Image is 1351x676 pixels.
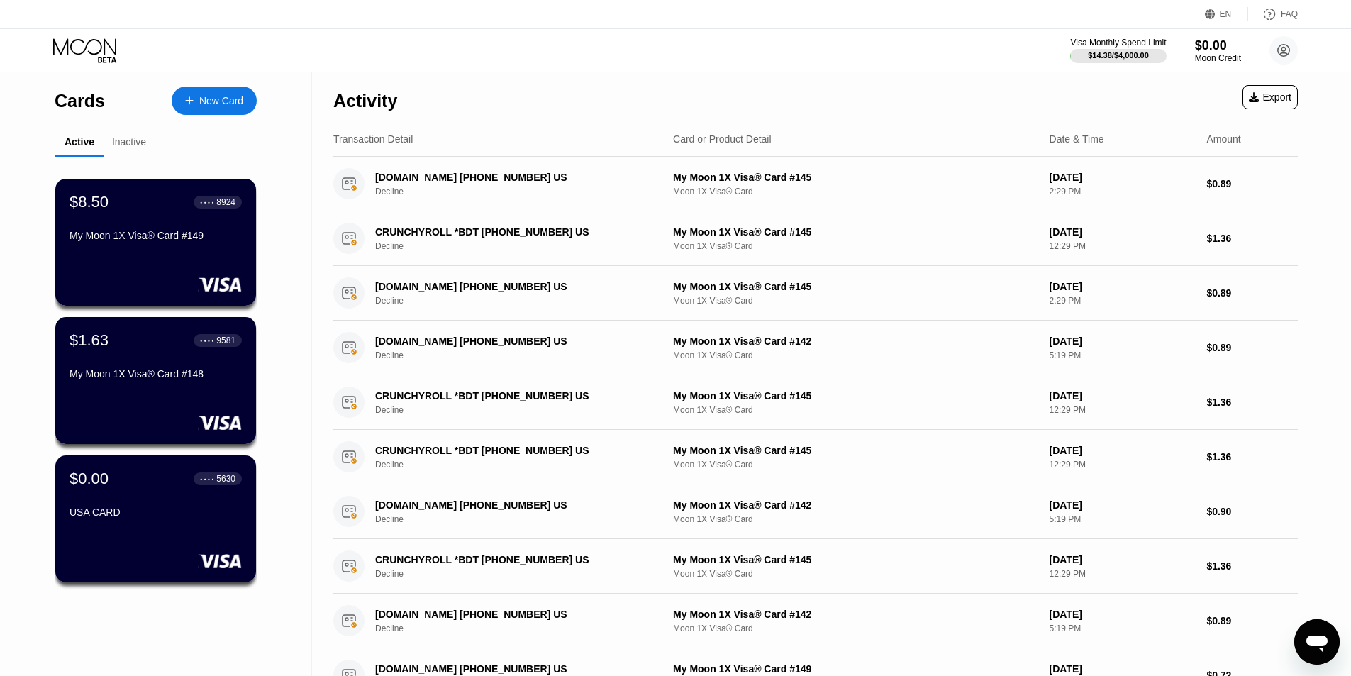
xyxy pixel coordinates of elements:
div: New Card [199,95,243,107]
div: 5:19 PM [1050,350,1196,360]
div: Moon 1X Visa® Card [673,350,1038,360]
div: Moon 1X Visa® Card [673,460,1038,470]
div: Visa Monthly Spend Limit [1070,38,1166,48]
div: $8.50 [70,193,109,211]
div: Decline [375,296,671,306]
div: EN [1205,7,1248,21]
div: New Card [172,87,257,115]
div: [DOMAIN_NAME] [PHONE_NUMBER] USDeclineMy Moon 1X Visa® Card #145Moon 1X Visa® Card[DATE]2:29 PM$0.89 [333,157,1298,211]
div: 2:29 PM [1050,296,1196,306]
div: Cards [55,91,105,111]
div: $0.89 [1206,615,1298,626]
div: Moon 1X Visa® Card [673,405,1038,415]
div: My Moon 1X Visa® Card #145 [673,281,1038,292]
div: ● ● ● ● [200,338,214,343]
div: Export [1249,92,1291,103]
div: Moon 1X Visa® Card [673,514,1038,524]
div: $0.89 [1206,287,1298,299]
div: Card or Product Detail [673,133,772,145]
div: $0.89 [1206,342,1298,353]
div: Amount [1206,133,1240,145]
div: CRUNCHYROLL *BDT [PHONE_NUMBER] US [375,390,650,401]
div: My Moon 1X Visa® Card #142 [673,336,1038,347]
div: CRUNCHYROLL *BDT [PHONE_NUMBER] USDeclineMy Moon 1X Visa® Card #145Moon 1X Visa® Card[DATE]12:29 ... [333,539,1298,594]
div: [DOMAIN_NAME] [PHONE_NUMBER] US [375,663,650,675]
div: My Moon 1X Visa® Card #145 [673,554,1038,565]
div: 2:29 PM [1050,187,1196,196]
div: $0.00● ● ● ●5630USA CARD [55,455,256,582]
div: CRUNCHYROLL *BDT [PHONE_NUMBER] USDeclineMy Moon 1X Visa® Card #145Moon 1X Visa® Card[DATE]12:29 ... [333,375,1298,430]
div: Moon Credit [1195,53,1241,63]
div: ● ● ● ● [200,200,214,204]
div: ● ● ● ● [200,477,214,481]
div: Transaction Detail [333,133,413,145]
div: $1.36 [1206,451,1298,462]
div: CRUNCHYROLL *BDT [PHONE_NUMBER] USDeclineMy Moon 1X Visa® Card #145Moon 1X Visa® Card[DATE]12:29 ... [333,211,1298,266]
div: My Moon 1X Visa® Card #149 [70,230,242,241]
div: My Moon 1X Visa® Card #145 [673,226,1038,238]
div: [DOMAIN_NAME] [PHONE_NUMBER] US [375,499,650,511]
div: $1.36 [1206,233,1298,244]
div: [DOMAIN_NAME] [PHONE_NUMBER] US [375,609,650,620]
div: $0.89 [1206,178,1298,189]
div: [DATE] [1050,336,1196,347]
div: [DATE] [1050,554,1196,565]
div: [DOMAIN_NAME] [PHONE_NUMBER] US [375,281,650,292]
div: $14.38 / $4,000.00 [1088,51,1149,60]
div: FAQ [1281,9,1298,19]
div: Decline [375,569,671,579]
div: 12:29 PM [1050,241,1196,251]
div: Activity [333,91,397,111]
div: [DATE] [1050,663,1196,675]
div: [DOMAIN_NAME] [PHONE_NUMBER] US [375,336,650,347]
div: Moon 1X Visa® Card [673,187,1038,196]
div: 9581 [216,336,235,345]
div: Moon 1X Visa® Card [673,296,1038,306]
div: $1.63 [70,331,109,350]
div: Visa Monthly Spend Limit$14.38/$4,000.00 [1070,38,1166,63]
div: Moon 1X Visa® Card [673,569,1038,579]
div: FAQ [1248,7,1298,21]
div: Decline [375,187,671,196]
div: My Moon 1X Visa® Card #145 [673,390,1038,401]
div: [DATE] [1050,281,1196,292]
div: Decline [375,405,671,415]
div: Decline [375,350,671,360]
div: USA CARD [70,506,242,518]
div: $1.36 [1206,560,1298,572]
div: Inactive [112,136,146,148]
div: Active [65,136,94,148]
div: $8.50● ● ● ●8924My Moon 1X Visa® Card #149 [55,179,256,306]
div: EN [1220,9,1232,19]
div: 5630 [216,474,235,484]
div: [DOMAIN_NAME] [PHONE_NUMBER] USDeclineMy Moon 1X Visa® Card #142Moon 1X Visa® Card[DATE]5:19 PM$0.89 [333,321,1298,375]
div: My Moon 1X Visa® Card #142 [673,609,1038,620]
div: [DATE] [1050,499,1196,511]
div: Moon 1X Visa® Card [673,624,1038,633]
div: $1.36 [1206,397,1298,408]
div: Decline [375,514,671,524]
div: 5:19 PM [1050,514,1196,524]
div: [DATE] [1050,445,1196,456]
div: Decline [375,460,671,470]
div: $0.90 [1206,506,1298,517]
div: [DATE] [1050,609,1196,620]
div: My Moon 1X Visa® Card #142 [673,499,1038,511]
div: [DATE] [1050,226,1196,238]
div: Decline [375,241,671,251]
div: Moon 1X Visa® Card [673,241,1038,251]
div: 12:29 PM [1050,460,1196,470]
div: Export [1242,85,1298,109]
iframe: Button to launch messaging window, conversation in progress [1294,619,1340,665]
div: $0.00 [1195,38,1241,53]
div: [DOMAIN_NAME] [PHONE_NUMBER] US [375,172,650,183]
div: My Moon 1X Visa® Card #145 [673,445,1038,456]
div: $0.00Moon Credit [1195,38,1241,63]
div: 5:19 PM [1050,624,1196,633]
div: $1.63● ● ● ●9581My Moon 1X Visa® Card #148 [55,317,256,444]
div: [DOMAIN_NAME] [PHONE_NUMBER] USDeclineMy Moon 1X Visa® Card #145Moon 1X Visa® Card[DATE]2:29 PM$0.89 [333,266,1298,321]
div: CRUNCHYROLL *BDT [PHONE_NUMBER] US [375,554,650,565]
div: CRUNCHYROLL *BDT [PHONE_NUMBER] US [375,445,650,456]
